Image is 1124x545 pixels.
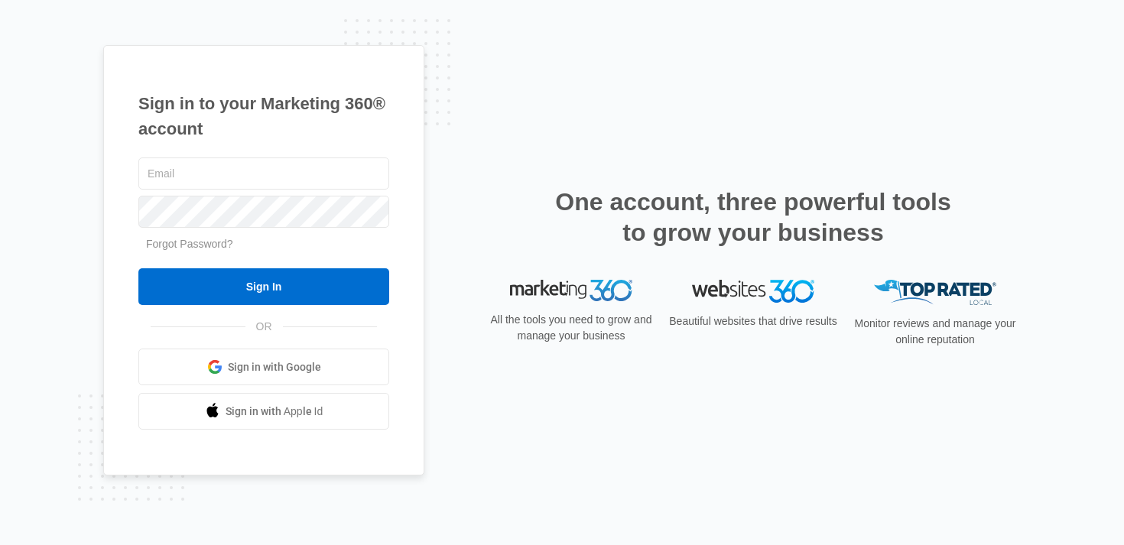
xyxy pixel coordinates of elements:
[849,316,1021,348] p: Monitor reviews and manage your online reputation
[226,404,323,420] span: Sign in with Apple Id
[486,312,657,344] p: All the tools you need to grow and manage your business
[668,313,839,329] p: Beautiful websites that drive results
[551,187,956,248] h2: One account, three powerful tools to grow your business
[510,280,632,301] img: Marketing 360
[245,319,283,335] span: OR
[138,91,389,141] h1: Sign in to your Marketing 360® account
[146,238,233,250] a: Forgot Password?
[138,349,389,385] a: Sign in with Google
[138,157,389,190] input: Email
[692,280,814,302] img: Websites 360
[138,393,389,430] a: Sign in with Apple Id
[138,268,389,305] input: Sign In
[228,359,321,375] span: Sign in with Google
[874,280,996,305] img: Top Rated Local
